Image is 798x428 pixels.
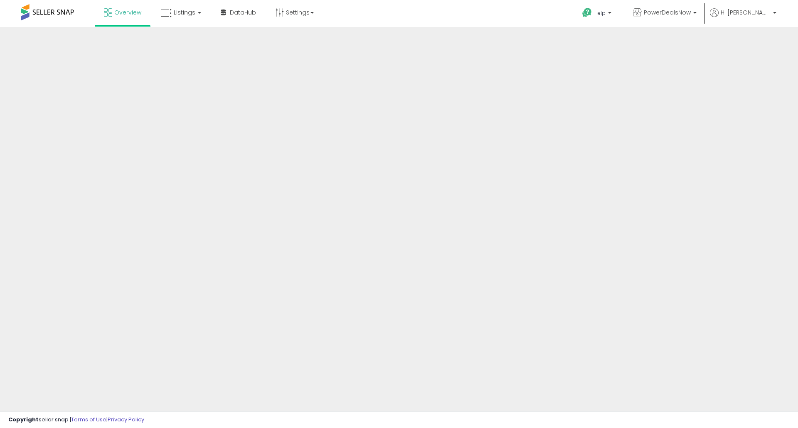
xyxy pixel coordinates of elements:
a: Help [576,1,620,27]
span: PowerDealsNow [644,8,691,17]
i: Get Help [582,7,592,18]
a: Hi [PERSON_NAME] [710,8,776,27]
span: Hi [PERSON_NAME] [721,8,771,17]
span: Overview [114,8,141,17]
span: DataHub [230,8,256,17]
span: Help [594,10,606,17]
span: Listings [174,8,195,17]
